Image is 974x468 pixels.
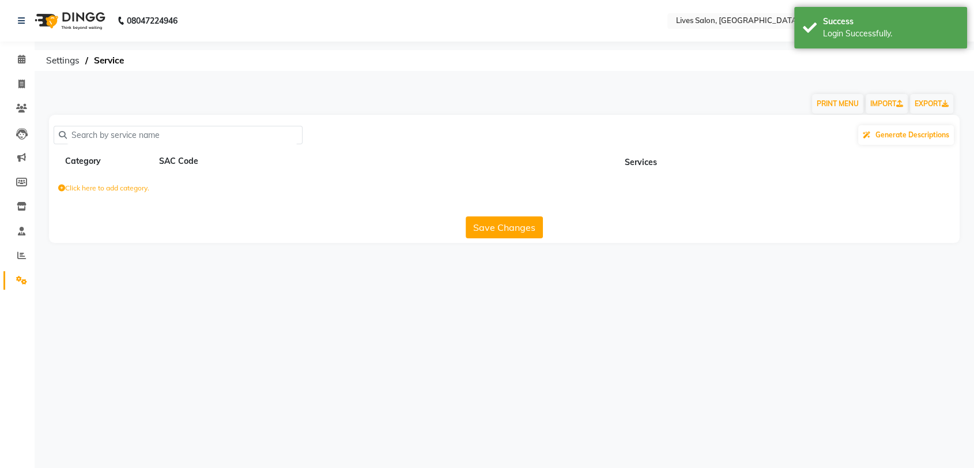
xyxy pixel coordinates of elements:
button: Generate Descriptions [858,125,954,145]
span: Settings [40,50,85,71]
button: Save Changes [466,216,543,238]
span: Service [88,50,130,71]
button: PRINT MENU [812,94,863,114]
th: Services [322,151,960,173]
label: Click here to add category. [58,183,149,193]
div: Category [64,154,153,169]
div: SAC Code [158,154,247,169]
a: IMPORT [866,94,908,114]
div: Success [823,16,958,28]
img: logo [29,5,108,37]
a: EXPORT [910,94,953,114]
div: Login Successfully. [823,28,958,40]
span: Generate Descriptions [875,130,949,139]
b: 08047224946 [127,5,178,37]
input: Search by service name [67,126,297,144]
